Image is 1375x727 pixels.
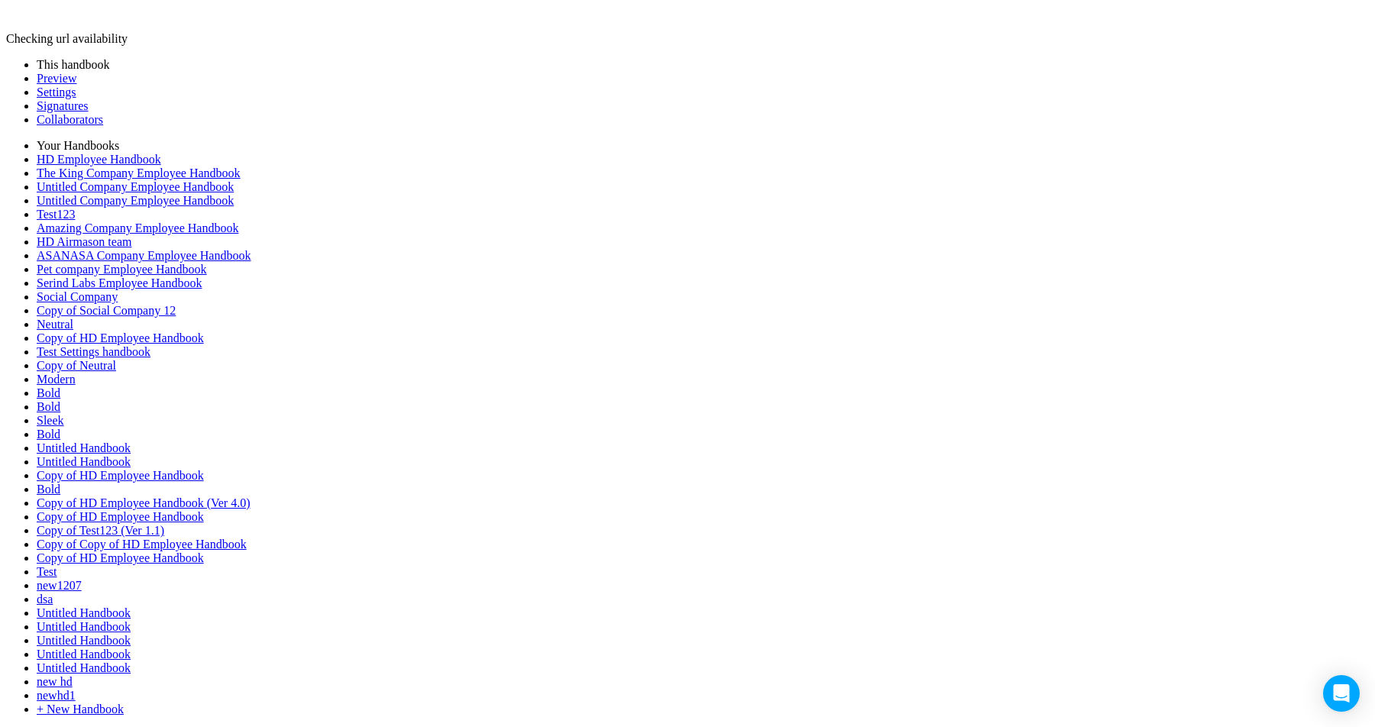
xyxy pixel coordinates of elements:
[37,510,204,523] a: Copy of HD Employee Handbook
[37,441,131,454] a: Untitled Handbook
[37,565,57,578] a: Test
[37,428,60,441] a: Bold
[37,400,60,413] a: Bold
[37,276,202,289] a: Serind Labs Employee Handbook
[37,661,131,674] a: Untitled Handbook
[37,483,60,496] a: Bold
[37,634,131,647] a: Untitled Handbook
[37,263,207,276] a: Pet company Employee Handbook
[37,703,124,716] a: + New Handbook
[37,318,73,331] a: Neutral
[37,180,234,193] a: Untitled Company Employee Handbook
[37,194,234,207] a: Untitled Company Employee Handbook
[37,593,53,606] a: dsa
[37,249,251,262] a: ASANASA Company Employee Handbook
[1323,675,1360,712] div: Open Intercom Messenger
[37,455,131,468] a: Untitled Handbook
[37,469,204,482] a: Copy of HD Employee Handbook
[37,99,89,112] a: Signatures
[37,689,76,702] a: newhd1
[37,208,75,221] a: Test123
[37,496,251,509] a: Copy of HD Employee Handbook (Ver 4.0)
[37,153,161,166] a: HD Employee Handbook
[37,113,103,126] a: Collaborators
[37,538,247,551] a: Copy of Copy of HD Employee Handbook
[37,58,1369,72] li: This handbook
[6,32,128,45] span: Checking url availability
[37,414,64,427] a: Sleek
[37,675,73,688] a: new hd
[37,551,204,564] a: Copy of HD Employee Handbook
[37,331,204,344] a: Copy of HD Employee Handbook
[37,606,131,619] a: Untitled Handbook
[37,648,131,661] a: Untitled Handbook
[37,235,131,248] a: HD Airmason team
[37,386,60,399] a: Bold
[37,620,131,633] a: Untitled Handbook
[37,579,82,592] a: new1207
[37,72,76,85] a: Preview
[37,524,164,537] a: Copy of Test123 (Ver 1.1)
[37,139,1369,153] li: Your Handbooks
[37,345,150,358] a: Test Settings handbook
[37,221,238,234] a: Amazing Company Employee Handbook
[37,304,176,317] a: Copy of Social Company 12
[37,359,116,372] a: Copy of Neutral
[37,290,118,303] a: Social Company
[37,166,241,179] a: The King Company Employee Handbook
[37,373,76,386] a: Modern
[37,86,76,99] a: Settings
